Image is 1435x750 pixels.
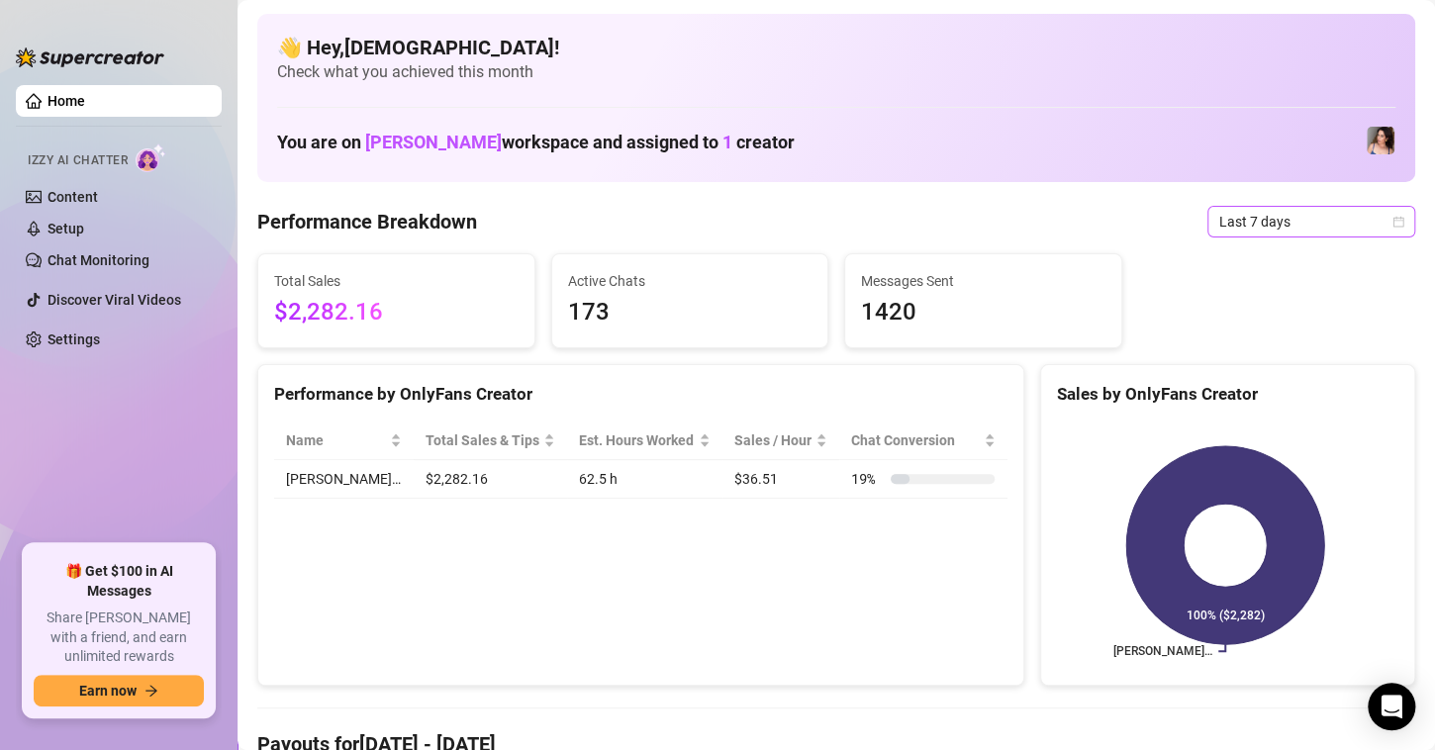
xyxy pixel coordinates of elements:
img: logo-BBDzfeDw.svg [16,47,164,67]
span: 1420 [861,294,1105,331]
img: Lauren [1367,127,1394,154]
span: arrow-right [144,684,158,698]
h4: 👋 Hey, [DEMOGRAPHIC_DATA] ! [277,34,1395,61]
th: Sales / Hour [722,422,839,460]
th: Chat Conversion [839,422,1007,460]
span: Sales / Hour [734,429,812,451]
span: Chat Conversion [851,429,980,451]
td: $36.51 [722,460,839,499]
span: 173 [568,294,813,331]
span: Active Chats [568,270,813,292]
span: calendar [1392,216,1404,228]
span: 🎁 Get $100 in AI Messages [34,562,204,601]
img: AI Chatter [136,143,166,172]
th: Total Sales & Tips [414,422,568,460]
a: Discover Viral Videos [48,292,181,308]
span: 19 % [851,468,883,490]
span: $2,282.16 [274,294,519,331]
span: Earn now [79,683,137,699]
h4: Performance Breakdown [257,208,477,235]
span: Izzy AI Chatter [28,151,128,170]
a: Content [48,189,98,205]
a: Chat Monitoring [48,252,149,268]
a: Home [48,93,85,109]
a: Settings [48,331,100,347]
span: Total Sales & Tips [426,429,540,451]
span: Share [PERSON_NAME] with a friend, and earn unlimited rewards [34,609,204,667]
th: Name [274,422,414,460]
td: 62.5 h [567,460,722,499]
div: Sales by OnlyFans Creator [1057,381,1398,408]
span: Check what you achieved this month [277,61,1395,83]
span: [PERSON_NAME] [365,132,502,152]
div: Performance by OnlyFans Creator [274,381,1007,408]
span: Last 7 days [1219,207,1403,236]
td: $2,282.16 [414,460,568,499]
span: Total Sales [274,270,519,292]
span: 1 [722,132,732,152]
td: [PERSON_NAME]… [274,460,414,499]
button: Earn nowarrow-right [34,675,204,706]
div: Open Intercom Messenger [1368,683,1415,730]
a: Setup [48,221,84,236]
div: Est. Hours Worked [579,429,695,451]
span: Messages Sent [861,270,1105,292]
text: [PERSON_NAME]… [1113,644,1212,658]
h1: You are on workspace and assigned to creator [277,132,795,153]
span: Name [286,429,386,451]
